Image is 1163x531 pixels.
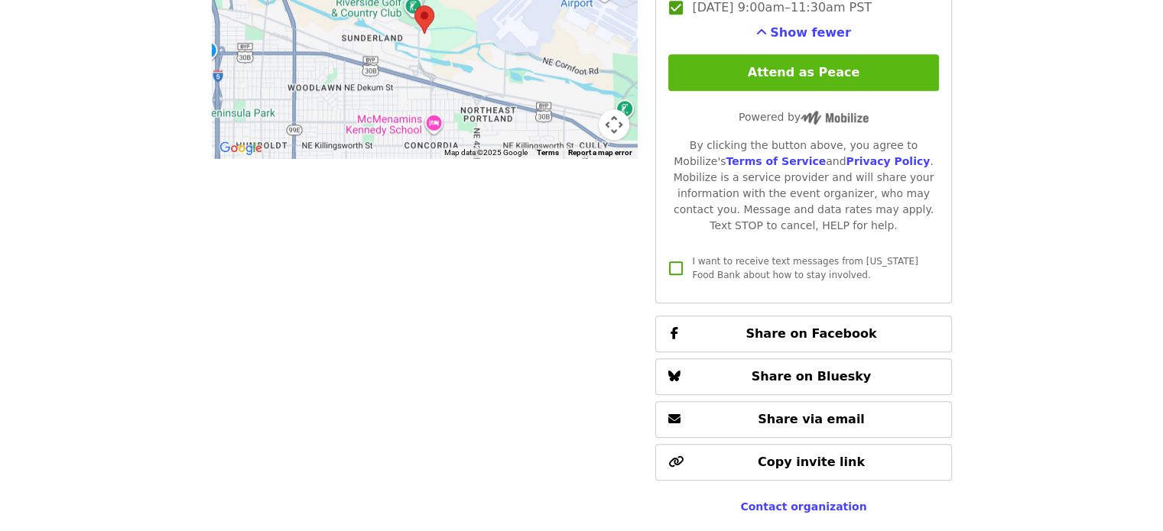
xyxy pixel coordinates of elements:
a: Privacy Policy [846,155,930,167]
button: Map camera controls [599,109,629,140]
button: Share via email [655,401,951,438]
button: Share on Bluesky [655,358,951,395]
button: Attend as Peace [668,54,938,91]
span: Share on Facebook [746,326,876,341]
a: Terms [537,148,559,157]
img: Google [216,138,266,158]
span: Copy invite link [758,455,865,469]
span: Map data ©2025 Google [444,148,528,157]
span: Share via email [758,412,865,426]
a: Terms of Service [726,155,826,167]
button: See more timeslots [756,24,851,42]
span: Powered by [739,111,869,123]
span: I want to receive text messages from [US_STATE] Food Bank about how to stay involved. [692,256,918,280]
button: Copy invite link [655,444,951,481]
span: Show fewer [770,25,851,40]
a: Contact organization [740,500,866,513]
div: By clicking the button above, you agree to Mobilize's and . Mobilize is a service provider and wi... [668,138,938,234]
a: Open this area in Google Maps (opens a new window) [216,138,266,158]
span: Share on Bluesky [752,369,872,384]
button: Share on Facebook [655,316,951,352]
a: Report a map error [568,148,632,157]
img: Powered by Mobilize [801,111,869,125]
